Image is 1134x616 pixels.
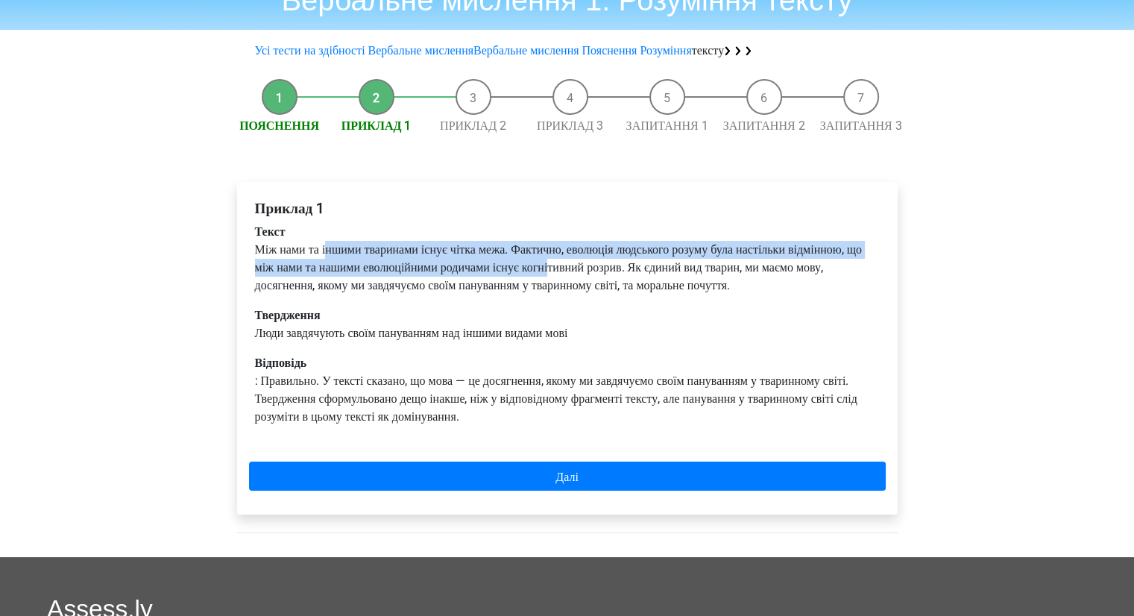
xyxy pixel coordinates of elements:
[255,200,325,217] font: Приклад 1
[255,224,286,239] font: Текст
[723,119,805,133] a: Запитання 2
[473,43,692,57] a: Вербальне мислення Пояснення Розуміння
[341,119,412,133] a: Приклад 1
[440,119,506,133] a: Приклад 2
[820,119,902,133] a: Запитання 3
[239,119,319,133] a: Пояснення
[255,356,307,370] font: Відповідь
[692,43,724,57] font: тексту
[537,119,603,133] a: Приклад 3
[249,462,886,491] a: Далі
[368,43,473,57] a: Вербальне мислення
[255,374,857,424] font: : Правильно. У тексті сказано, що мова — це досягнення, якому ми завдячуємо своїм пануванням у тв...
[255,308,321,322] font: Твердження
[626,119,708,133] a: Запитання 1
[555,469,579,483] font: Далі
[255,242,862,292] font: Між нами та іншими тваринами існує чітка межа. Фактично, еволюція людського розуму була настільки...
[255,326,568,340] font: Люди завдячують своїм пануванням над іншими видами мові
[255,43,365,57] a: Усі тести на здібності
